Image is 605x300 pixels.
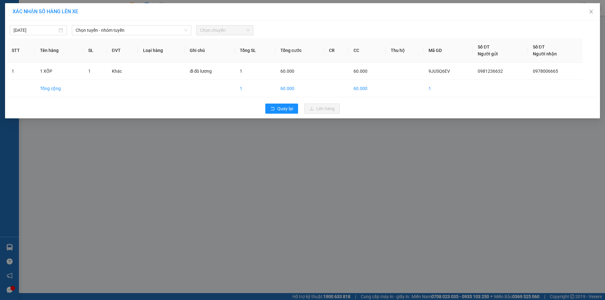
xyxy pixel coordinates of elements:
span: close [589,9,594,14]
span: đi đô lương [190,69,212,74]
button: rollbackQuay lại [265,104,298,114]
span: 0978006665 [533,69,558,74]
th: Ghi chú [185,38,234,63]
td: Tổng cộng [35,80,83,97]
th: ĐVT [107,38,138,63]
span: rollback [270,106,275,111]
td: 60.000 [275,80,324,97]
input: 15/10/2025 [14,27,57,34]
span: Người gửi [478,51,498,56]
td: 1 [235,80,275,97]
th: Mã GD [423,38,473,63]
span: Số ĐT [533,44,545,49]
span: 60.000 [354,69,367,74]
th: Thu hộ [386,38,423,63]
span: 1 [88,69,91,74]
th: CR [324,38,349,63]
th: Tổng cước [275,38,324,63]
span: down [184,28,188,32]
th: STT [7,38,35,63]
span: 9JUSQ6EV [429,69,450,74]
th: SL [83,38,107,63]
span: 60.000 [280,69,294,74]
th: Tổng SL [235,38,275,63]
td: 1 [7,63,35,80]
th: CC [349,38,386,63]
button: uploadLên hàng [304,104,340,114]
td: 1 [423,80,473,97]
span: Người nhận [533,51,557,56]
span: Số ĐT [478,44,490,49]
th: Tên hàng [35,38,83,63]
th: Loại hàng [138,38,185,63]
button: Close [582,3,600,21]
span: 1 [240,69,242,74]
span: 0981236632 [478,69,503,74]
td: Khác [107,63,138,80]
td: 1 XỐP [35,63,83,80]
span: XÁC NHẬN SỐ HÀNG LÊN XE [13,8,78,14]
span: Quay lại [277,105,293,112]
td: 60.000 [349,80,386,97]
span: Chọn tuyến - nhóm tuyến [76,25,187,35]
span: Chọn chuyến [200,25,250,35]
